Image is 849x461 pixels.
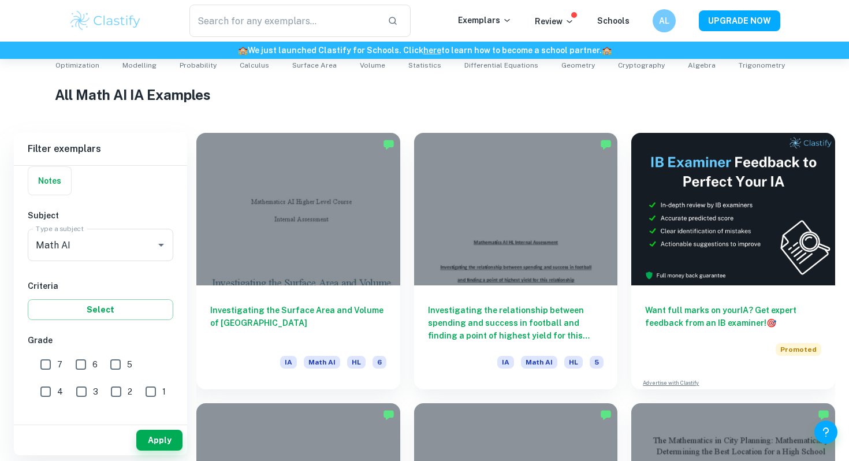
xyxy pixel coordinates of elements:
[28,209,173,222] h6: Subject
[180,60,217,70] span: Probability
[240,60,269,70] span: Calculus
[14,133,187,165] h6: Filter exemplars
[688,60,716,70] span: Algebra
[590,356,604,369] span: 5
[28,280,173,292] h6: Criteria
[776,343,821,356] span: Promoted
[814,421,837,444] button: Help and Feedback
[92,358,98,371] span: 6
[383,409,394,421] img: Marked
[739,60,785,70] span: Trigonometry
[458,14,512,27] p: Exemplars
[631,133,835,389] a: Want full marks on yourIA? Get expert feedback from an IB examiner!PromotedAdvertise with Clastify
[69,9,142,32] img: Clastify logo
[423,46,441,55] a: here
[280,356,297,369] span: IA
[136,430,183,451] button: Apply
[128,385,132,398] span: 2
[464,60,538,70] span: Differential Equations
[600,409,612,421] img: Marked
[57,385,63,398] span: 4
[304,356,340,369] span: Math AI
[55,84,794,105] h1: All Math AI IA Examples
[600,139,612,150] img: Marked
[766,318,776,328] span: 🎯
[36,224,84,233] label: Type a subject
[597,16,630,25] a: Schools
[153,237,169,253] button: Open
[521,356,557,369] span: Math AI
[238,46,248,55] span: 🏫
[631,133,835,285] img: Thumbnail
[347,356,366,369] span: HL
[122,60,157,70] span: Modelling
[653,9,676,32] button: AL
[57,358,62,371] span: 7
[28,167,71,195] button: Notes
[292,60,337,70] span: Surface Area
[658,14,671,27] h6: AL
[360,60,385,70] span: Volume
[497,356,514,369] span: IA
[818,409,829,421] img: Marked
[93,385,98,398] span: 3
[196,133,400,389] a: Investigating the Surface Area and Volume of [GEOGRAPHIC_DATA]IAMath AIHL6
[28,299,173,320] button: Select
[28,334,173,347] h6: Grade
[189,5,378,37] input: Search for any exemplars...
[414,133,618,389] a: Investigating the relationship between spending and success in football and finding a point of hi...
[2,44,847,57] h6: We just launched Clastify for Schools. Click to learn how to become a school partner.
[618,60,665,70] span: Cryptography
[210,304,386,342] h6: Investigating the Surface Area and Volume of [GEOGRAPHIC_DATA]
[55,60,99,70] span: Optimization
[643,379,699,387] a: Advertise with Clastify
[535,15,574,28] p: Review
[699,10,780,31] button: UPGRADE NOW
[373,356,386,369] span: 6
[428,304,604,342] h6: Investigating the relationship between spending and success in football and finding a point of hi...
[645,304,821,329] h6: Want full marks on your IA ? Get expert feedback from an IB examiner!
[383,139,394,150] img: Marked
[408,60,441,70] span: Statistics
[561,60,595,70] span: Geometry
[602,46,612,55] span: 🏫
[162,385,166,398] span: 1
[564,356,583,369] span: HL
[28,417,173,430] h6: Level
[127,358,132,371] span: 5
